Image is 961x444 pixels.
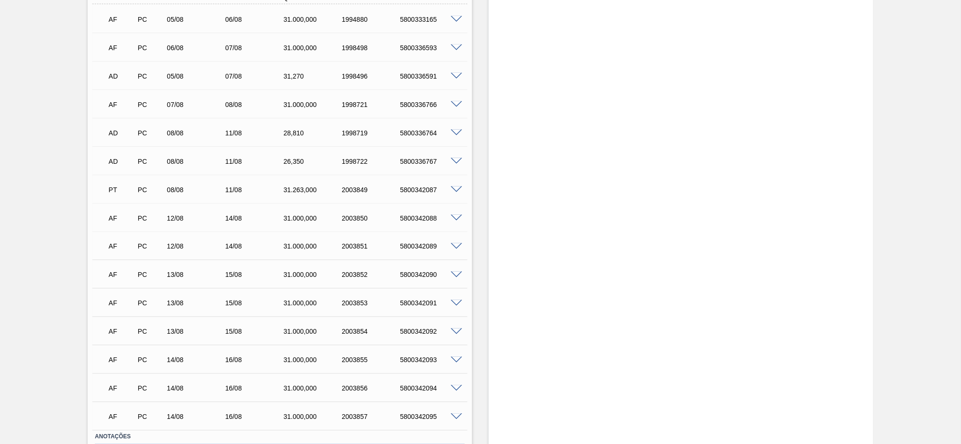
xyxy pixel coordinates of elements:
[223,186,289,194] div: 11/08/2025
[165,16,231,23] div: 05/08/2025
[108,271,135,279] p: AF
[281,129,347,137] div: 28,810
[398,129,464,137] div: 5800336764
[135,72,166,80] div: Pedido de Compra
[398,243,464,250] div: 5800342089
[165,158,231,165] div: 08/08/2025
[281,356,347,364] div: 31.000,000
[340,356,405,364] div: 2003855
[398,214,464,222] div: 5800342088
[165,101,231,108] div: 07/08/2025
[223,413,289,421] div: 16/08/2025
[135,328,166,336] div: Pedido de Compra
[95,430,465,444] label: Anotações
[106,9,137,30] div: Aguardando Faturamento
[108,413,135,421] p: AF
[135,413,166,421] div: Pedido de Compra
[223,158,289,165] div: 11/08/2025
[398,356,464,364] div: 5800342093
[281,186,347,194] div: 31.263,000
[340,129,405,137] div: 1998719
[223,243,289,250] div: 14/08/2025
[281,328,347,336] div: 31.000,000
[223,44,289,52] div: 07/08/2025
[135,271,166,279] div: Pedido de Compra
[108,385,135,392] p: AF
[108,44,135,52] p: AF
[223,16,289,23] div: 06/08/2025
[398,271,464,279] div: 5800342090
[135,158,166,165] div: Pedido de Compra
[106,407,137,427] div: Aguardando Faturamento
[281,16,347,23] div: 31.000,000
[108,328,135,336] p: AF
[398,101,464,108] div: 5800336766
[281,158,347,165] div: 26,350
[223,271,289,279] div: 15/08/2025
[281,101,347,108] div: 31.000,000
[398,385,464,392] div: 5800342094
[165,214,231,222] div: 12/08/2025
[340,300,405,307] div: 2003853
[108,72,135,80] p: AD
[223,300,289,307] div: 15/08/2025
[398,158,464,165] div: 5800336767
[135,356,166,364] div: Pedido de Compra
[340,328,405,336] div: 2003854
[223,129,289,137] div: 11/08/2025
[108,101,135,108] p: AF
[135,101,166,108] div: Pedido de Compra
[340,186,405,194] div: 2003849
[108,300,135,307] p: AF
[281,271,347,279] div: 31.000,000
[281,300,347,307] div: 31.000,000
[223,385,289,392] div: 16/08/2025
[106,321,137,342] div: Aguardando Faturamento
[165,271,231,279] div: 13/08/2025
[165,356,231,364] div: 14/08/2025
[135,129,166,137] div: Pedido de Compra
[223,72,289,80] div: 07/08/2025
[106,236,137,257] div: Aguardando Faturamento
[135,300,166,307] div: Pedido de Compra
[398,300,464,307] div: 5800342091
[398,16,464,23] div: 5800333165
[165,129,231,137] div: 08/08/2025
[108,243,135,250] p: AF
[106,151,137,172] div: Aguardando Descarga
[398,413,464,421] div: 5800342095
[398,328,464,336] div: 5800342092
[398,186,464,194] div: 5800342087
[165,243,231,250] div: 12/08/2025
[106,350,137,371] div: Aguardando Faturamento
[398,72,464,80] div: 5800336591
[340,16,405,23] div: 1994880
[108,356,135,364] p: AF
[106,265,137,285] div: Aguardando Faturamento
[223,214,289,222] div: 14/08/2025
[106,378,137,399] div: Aguardando Faturamento
[135,243,166,250] div: Pedido de Compra
[281,214,347,222] div: 31.000,000
[108,186,135,194] p: PT
[165,328,231,336] div: 13/08/2025
[340,214,405,222] div: 2003850
[223,328,289,336] div: 15/08/2025
[108,129,135,137] p: AD
[165,44,231,52] div: 06/08/2025
[398,44,464,52] div: 5800336593
[340,243,405,250] div: 2003851
[340,271,405,279] div: 2003852
[108,158,135,165] p: AD
[340,413,405,421] div: 2003857
[281,72,347,80] div: 31,270
[135,214,166,222] div: Pedido de Compra
[165,300,231,307] div: 13/08/2025
[108,16,135,23] p: AF
[135,186,166,194] div: Pedido de Compra
[340,101,405,108] div: 1998721
[340,72,405,80] div: 1998496
[165,186,231,194] div: 08/08/2025
[223,101,289,108] div: 08/08/2025
[135,385,166,392] div: Pedido de Compra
